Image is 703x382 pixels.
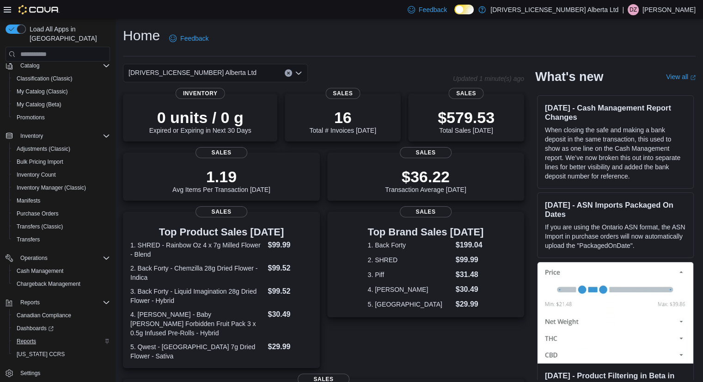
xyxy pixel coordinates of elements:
button: Catalog [2,59,114,72]
button: Inventory Manager (Classic) [9,181,114,194]
dt: 2. Back Forty - Chemzilla 28g Dried Flower - Indica [130,264,264,282]
div: Transaction Average [DATE] [385,167,466,193]
p: | [622,4,624,15]
button: Chargeback Management [9,277,114,290]
h3: Top Product Sales [DATE] [130,227,312,238]
a: Inventory Count [13,169,60,180]
span: Bulk Pricing Import [17,158,63,166]
span: Purchase Orders [17,210,59,217]
dd: $99.99 [268,240,312,251]
span: Sales [196,206,247,217]
button: Reports [17,297,43,308]
span: Transfers (Classic) [13,221,110,232]
a: Dashboards [13,323,57,334]
span: Sales [196,147,247,158]
button: Operations [2,252,114,265]
dd: $29.99 [456,299,484,310]
button: Inventory [17,130,47,142]
dd: $199.04 [456,240,484,251]
span: Inventory Manager (Classic) [17,184,86,191]
h3: [DATE] - Cash Management Report Changes [545,103,686,122]
a: Inventory Manager (Classic) [13,182,90,193]
span: Transfers [17,236,40,243]
dt: 3. Back Forty - Liquid Imagination 28g Dried Flower - Hybrid [130,287,264,305]
h2: What's new [535,69,603,84]
span: Sales [449,88,483,99]
span: Operations [17,253,110,264]
span: Catalog [17,60,110,71]
p: 16 [309,108,376,127]
span: Washington CCRS [13,349,110,360]
span: Catalog [20,62,39,69]
button: Inventory [2,129,114,142]
a: Transfers [13,234,43,245]
dt: 3. Piff [368,270,452,279]
span: Classification (Classic) [17,75,73,82]
a: Promotions [13,112,49,123]
img: Cova [18,5,60,14]
h3: Top Brand Sales [DATE] [368,227,484,238]
span: Settings [20,370,40,377]
button: Inventory Count [9,168,114,181]
a: Feedback [404,0,451,19]
dt: 1. SHRED - Rainbow Oz 4 x 7g Milled Flower - Blend [130,240,264,259]
p: Updated 1 minute(s) ago [453,75,524,82]
dd: $30.49 [456,284,484,295]
button: Reports [9,335,114,348]
div: Doug Zimmerman [628,4,639,15]
button: Purchase Orders [9,207,114,220]
span: Inventory Count [13,169,110,180]
span: Transfers [13,234,110,245]
h3: [DATE] - ASN Imports Packaged On Dates [545,200,686,219]
button: Adjustments (Classic) [9,142,114,155]
h1: Home [123,26,160,45]
a: [US_STATE] CCRS [13,349,68,360]
button: Transfers [9,233,114,246]
div: Avg Items Per Transaction [DATE] [172,167,270,193]
a: Adjustments (Classic) [13,143,74,154]
span: Reports [17,338,36,345]
span: DZ [630,4,637,15]
dt: 1. Back Forty [368,240,452,250]
button: My Catalog (Classic) [9,85,114,98]
span: My Catalog (Beta) [17,101,61,108]
span: Dashboards [17,325,54,332]
button: Classification (Classic) [9,72,114,85]
span: Feedback [419,5,447,14]
span: Operations [20,254,48,262]
button: Open list of options [295,69,302,77]
button: Reports [2,296,114,309]
dd: $31.48 [456,269,484,280]
a: My Catalog (Beta) [13,99,65,110]
span: Promotions [17,114,45,121]
button: My Catalog (Beta) [9,98,114,111]
div: Total Sales [DATE] [438,108,495,134]
p: $579.53 [438,108,495,127]
a: Canadian Compliance [13,310,75,321]
span: My Catalog (Classic) [13,86,110,97]
dd: $99.99 [456,254,484,265]
p: [PERSON_NAME] [642,4,696,15]
span: Load All Apps in [GEOGRAPHIC_DATA] [26,25,110,43]
button: [US_STATE] CCRS [9,348,114,361]
span: [DRIVERS_LICENSE_NUMBER] Alberta Ltd [128,67,257,78]
span: Cash Management [13,265,110,277]
a: Bulk Pricing Import [13,156,67,167]
span: My Catalog (Beta) [13,99,110,110]
span: Bulk Pricing Import [13,156,110,167]
span: Inventory Manager (Classic) [13,182,110,193]
span: Reports [20,299,40,306]
p: 1.19 [172,167,270,186]
span: Reports [17,297,110,308]
span: Dashboards [13,323,110,334]
span: Transfers (Classic) [17,223,63,230]
button: Bulk Pricing Import [9,155,114,168]
a: Purchase Orders [13,208,62,219]
div: Total # Invoices [DATE] [309,108,376,134]
dd: $99.52 [268,286,312,297]
span: Sales [400,147,452,158]
a: View allExternal link [666,73,696,80]
button: Settings [2,366,114,380]
span: Feedback [180,34,208,43]
svg: External link [690,75,696,80]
